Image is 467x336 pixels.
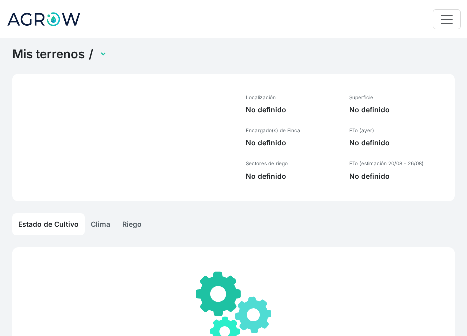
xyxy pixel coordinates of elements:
[246,138,337,148] p: No definido
[349,138,447,148] p: No definido
[246,160,337,167] p: Sectores de riego
[433,9,461,29] button: Toggle navigation
[89,47,93,62] span: /
[349,160,447,167] p: ETo (estimación 20/08 - 26/08)
[349,171,447,181] p: No definido
[85,213,116,235] a: Clima
[246,94,337,101] p: Localización
[246,105,337,115] p: No definido
[246,127,337,134] p: Encargado(s) de Finca
[12,213,85,235] a: Estado de Cultivo
[12,47,85,62] a: Mis terrenos
[97,46,107,62] select: Land Selector
[349,105,447,115] p: No definido
[246,171,337,181] p: No definido
[349,127,447,134] p: ETo (ayer)
[116,213,148,235] a: Riego
[6,7,81,32] img: Agrow Analytics
[349,94,447,101] p: Superficie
